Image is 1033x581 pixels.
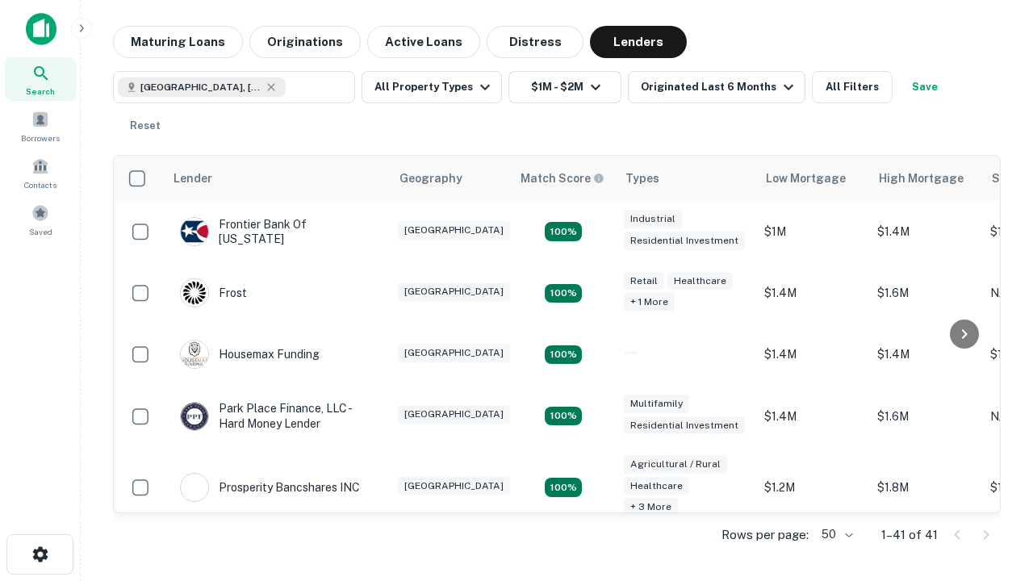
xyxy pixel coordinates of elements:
[362,71,502,103] button: All Property Types
[26,13,56,45] img: capitalize-icon.png
[398,282,510,301] div: [GEOGRAPHIC_DATA]
[174,169,212,188] div: Lender
[5,104,76,148] a: Borrowers
[624,232,745,250] div: Residential Investment
[26,85,55,98] span: Search
[756,262,869,324] td: $1.4M
[624,455,727,474] div: Agricultural / Rural
[869,201,982,262] td: $1.4M
[766,169,846,188] div: Low Mortgage
[812,71,893,103] button: All Filters
[113,26,243,58] button: Maturing Loans
[624,210,682,228] div: Industrial
[721,525,809,545] p: Rows per page:
[119,110,171,142] button: Reset
[756,156,869,201] th: Low Mortgage
[869,262,982,324] td: $1.6M
[181,341,208,368] img: picture
[399,169,462,188] div: Geography
[181,279,208,307] img: picture
[487,26,583,58] button: Distress
[625,169,659,188] div: Types
[879,169,964,188] div: High Mortgage
[398,477,510,495] div: [GEOGRAPHIC_DATA]
[181,403,208,430] img: picture
[398,405,510,424] div: [GEOGRAPHIC_DATA]
[815,523,855,546] div: 50
[952,400,1033,478] iframe: Chat Widget
[545,284,582,303] div: Matching Properties: 4, hasApolloMatch: undefined
[521,169,601,187] h6: Match Score
[756,447,869,529] td: $1.2M
[869,385,982,446] td: $1.6M
[180,473,360,502] div: Prosperity Bancshares INC
[756,324,869,385] td: $1.4M
[545,222,582,241] div: Matching Properties: 4, hasApolloMatch: undefined
[140,80,261,94] span: [GEOGRAPHIC_DATA], [GEOGRAPHIC_DATA], [GEOGRAPHIC_DATA]
[398,344,510,362] div: [GEOGRAPHIC_DATA]
[667,272,733,290] div: Healthcare
[881,525,938,545] p: 1–41 of 41
[590,26,687,58] button: Lenders
[521,169,604,187] div: Capitalize uses an advanced AI algorithm to match your search with the best lender. The match sco...
[180,401,374,430] div: Park Place Finance, LLC - Hard Money Lender
[180,278,247,307] div: Frost
[756,385,869,446] td: $1.4M
[180,340,320,369] div: Housemax Funding
[899,71,951,103] button: Save your search to get updates of matches that match your search criteria.
[624,477,689,495] div: Healthcare
[511,156,616,201] th: Capitalize uses an advanced AI algorithm to match your search with the best lender. The match sco...
[390,156,511,201] th: Geography
[181,474,208,501] img: picture
[5,198,76,241] a: Saved
[869,447,982,529] td: $1.8M
[181,218,208,245] img: picture
[164,156,390,201] th: Lender
[624,498,678,516] div: + 3 more
[249,26,361,58] button: Originations
[398,221,510,240] div: [GEOGRAPHIC_DATA]
[624,272,664,290] div: Retail
[628,71,805,103] button: Originated Last 6 Months
[508,71,621,103] button: $1M - $2M
[624,416,745,435] div: Residential Investment
[5,57,76,101] a: Search
[545,478,582,497] div: Matching Properties: 7, hasApolloMatch: undefined
[545,345,582,365] div: Matching Properties: 4, hasApolloMatch: undefined
[641,77,798,97] div: Originated Last 6 Months
[24,178,56,191] span: Contacts
[624,395,689,413] div: Multifamily
[367,26,480,58] button: Active Loans
[624,293,675,311] div: + 1 more
[616,156,756,201] th: Types
[180,217,374,246] div: Frontier Bank Of [US_STATE]
[869,324,982,385] td: $1.4M
[21,132,60,144] span: Borrowers
[869,156,982,201] th: High Mortgage
[5,151,76,194] a: Contacts
[29,225,52,238] span: Saved
[545,407,582,426] div: Matching Properties: 4, hasApolloMatch: undefined
[756,201,869,262] td: $1M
